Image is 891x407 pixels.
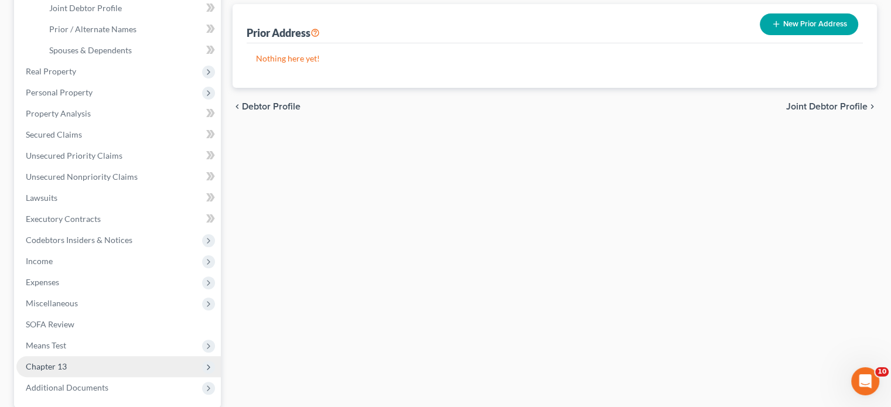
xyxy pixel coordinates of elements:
[26,87,93,97] span: Personal Property
[26,66,76,76] span: Real Property
[786,102,877,111] button: Joint Debtor Profile chevron_right
[16,166,221,187] a: Unsecured Nonpriority Claims
[40,40,221,61] a: Spouses & Dependents
[16,187,221,208] a: Lawsuits
[26,298,78,308] span: Miscellaneous
[26,319,74,329] span: SOFA Review
[40,19,221,40] a: Prior / Alternate Names
[16,103,221,124] a: Property Analysis
[26,172,138,182] span: Unsecured Nonpriority Claims
[242,102,301,111] span: Debtor Profile
[26,256,53,266] span: Income
[49,45,132,55] span: Spouses & Dependents
[868,102,877,111] i: chevron_right
[26,235,132,245] span: Codebtors Insiders & Notices
[26,151,122,160] span: Unsecured Priority Claims
[851,367,879,395] iframe: Intercom live chat
[247,26,320,40] div: Prior Address
[26,277,59,287] span: Expenses
[16,124,221,145] a: Secured Claims
[26,340,66,350] span: Means Test
[16,208,221,230] a: Executory Contracts
[256,53,854,64] p: Nothing here yet!
[233,102,242,111] i: chevron_left
[760,13,858,35] button: New Prior Address
[875,367,889,377] span: 10
[26,108,91,118] span: Property Analysis
[16,145,221,166] a: Unsecured Priority Claims
[49,3,122,13] span: Joint Debtor Profile
[26,382,108,392] span: Additional Documents
[26,129,82,139] span: Secured Claims
[233,102,301,111] button: chevron_left Debtor Profile
[16,314,221,335] a: SOFA Review
[26,214,101,224] span: Executory Contracts
[786,102,868,111] span: Joint Debtor Profile
[26,193,57,203] span: Lawsuits
[26,361,67,371] span: Chapter 13
[49,24,136,34] span: Prior / Alternate Names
